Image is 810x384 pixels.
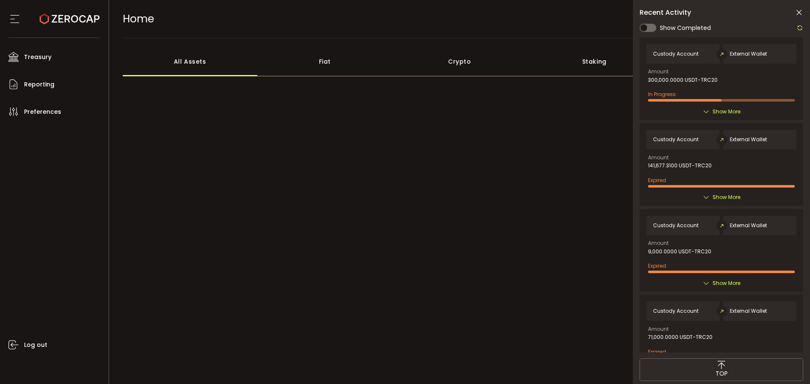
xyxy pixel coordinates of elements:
[648,91,676,98] span: In Progress
[640,9,691,16] span: Recent Activity
[24,78,54,91] span: Reporting
[24,106,61,118] span: Preferences
[653,308,699,314] span: Custody Account
[713,193,740,201] span: Show More
[648,155,669,160] span: Amount
[648,77,718,83] span: 300,000.0000 USDT-TRC20
[660,24,711,32] span: Show Completed
[257,47,392,76] div: Fiat
[730,137,767,142] span: External Wallet
[24,339,47,351] span: Log out
[648,262,666,269] span: Expired
[648,163,712,169] span: 141,677.3100 USDT-TRC20
[123,11,154,26] span: Home
[123,47,258,76] div: All Assets
[24,51,51,63] span: Treasury
[648,241,669,246] span: Amount
[648,327,669,332] span: Amount
[648,249,711,255] span: 9,000.0000 USDT-TRC20
[527,47,662,76] div: Staking
[713,279,740,287] span: Show More
[653,137,699,142] span: Custody Account
[715,369,728,378] span: TOP
[648,177,666,184] span: Expired
[768,344,810,384] iframe: Chat Widget
[730,223,767,228] span: External Wallet
[648,334,713,340] span: 71,000.0000 USDT-TRC20
[392,47,527,76] div: Crypto
[730,308,767,314] span: External Wallet
[648,69,669,74] span: Amount
[730,51,767,57] span: External Wallet
[648,348,666,355] span: Expired
[653,51,699,57] span: Custody Account
[713,107,740,116] span: Show More
[653,223,699,228] span: Custody Account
